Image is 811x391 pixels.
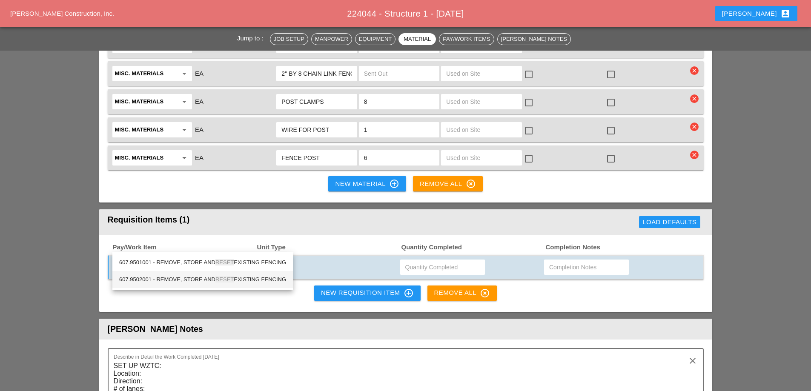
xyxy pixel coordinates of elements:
[195,126,203,133] span: EA
[690,151,699,159] i: clear
[722,9,791,19] div: [PERSON_NAME]
[446,151,516,165] input: Used on Site
[311,33,352,45] button: Manpower
[690,123,699,131] i: clear
[281,95,352,108] input: Notes
[315,35,348,43] div: Manpower
[99,319,712,340] header: [PERSON_NAME] Notes
[501,35,567,43] div: [PERSON_NAME] Notes
[115,151,178,165] input: Misc. Materials
[179,68,189,79] i: arrow_drop_down
[364,67,434,80] input: Sent Out
[195,70,203,77] span: EA
[195,154,203,161] span: EA
[688,356,698,366] i: clear
[446,67,516,80] input: Used on Site
[480,288,490,298] i: highlight_off
[413,176,483,191] button: Remove All
[549,260,624,274] input: Completion Notes
[715,6,797,21] button: [PERSON_NAME]
[281,151,352,165] input: Notes
[405,260,480,274] input: Quantity Completed
[364,123,434,137] input: Sent Out
[237,34,267,42] span: Jump to :
[642,217,696,227] div: Load Defaults
[270,33,308,45] button: Job Setup
[443,35,490,43] div: Pay/Work Items
[398,33,436,45] button: Material
[115,67,178,80] input: Misc. Materials
[446,95,516,108] input: Used on Site
[364,95,434,108] input: Sent Out
[690,66,699,75] i: clear
[355,33,395,45] button: Equipment
[466,179,476,189] i: highlight_off
[10,10,114,17] a: [PERSON_NAME] Construction, Inc.
[402,35,432,43] div: Material
[401,243,545,252] span: Quantity Completed
[439,33,494,45] button: Pay/Work Items
[179,125,189,135] i: arrow_drop_down
[780,9,791,19] i: account_box
[215,276,234,283] span: RESET
[215,259,234,265] span: RESET
[690,94,699,103] i: clear
[639,216,700,228] button: Load Defaults
[497,33,571,45] button: [PERSON_NAME] Notes
[321,288,414,298] div: New Requisition Item
[434,288,490,298] div: Remove All
[281,123,352,137] input: Notes
[427,285,497,301] button: Remove All
[364,151,434,165] input: Sent Out
[179,153,189,163] i: arrow_drop_down
[389,179,399,189] i: control_point
[112,243,256,252] span: Pay/Work Item
[328,176,406,191] button: New Material
[404,288,414,298] i: control_point
[274,35,304,43] div: Job Setup
[314,285,421,301] button: New Requisition Item
[119,257,286,268] div: 607.9501001 - REMOVE, STORE AND EXISTING FENCING
[335,179,399,189] div: New Material
[446,123,516,137] input: Used on Site
[108,214,413,231] div: Requisition Items (1)
[281,67,352,80] input: Notes
[256,243,401,252] span: Unit Type
[545,243,689,252] span: Completion Notes
[119,274,286,285] div: 607.9502001 - REMOVE, STORE AND EXISTING FENCING
[420,179,476,189] div: Remove All
[115,95,178,108] input: Misc. Materials
[115,123,178,137] input: Misc. Materials
[179,97,189,107] i: arrow_drop_down
[347,9,464,18] span: 224044 - Structure 1 - [DATE]
[359,35,392,43] div: Equipment
[195,98,203,105] span: EA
